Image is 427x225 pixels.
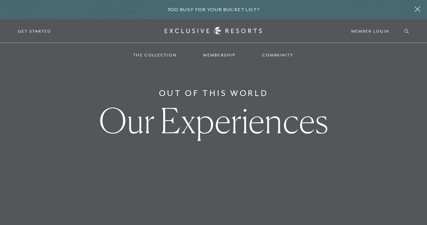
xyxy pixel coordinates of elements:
a: Member Login [351,28,389,35]
h6: Too busy for your bucket list? [167,6,260,13]
a: Membership [196,44,243,66]
h1: Our Experiences [99,103,328,138]
h6: Out Of This World [159,87,268,99]
a: Community [255,44,301,66]
a: The Collection [126,44,184,66]
a: Get Started [18,28,51,35]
